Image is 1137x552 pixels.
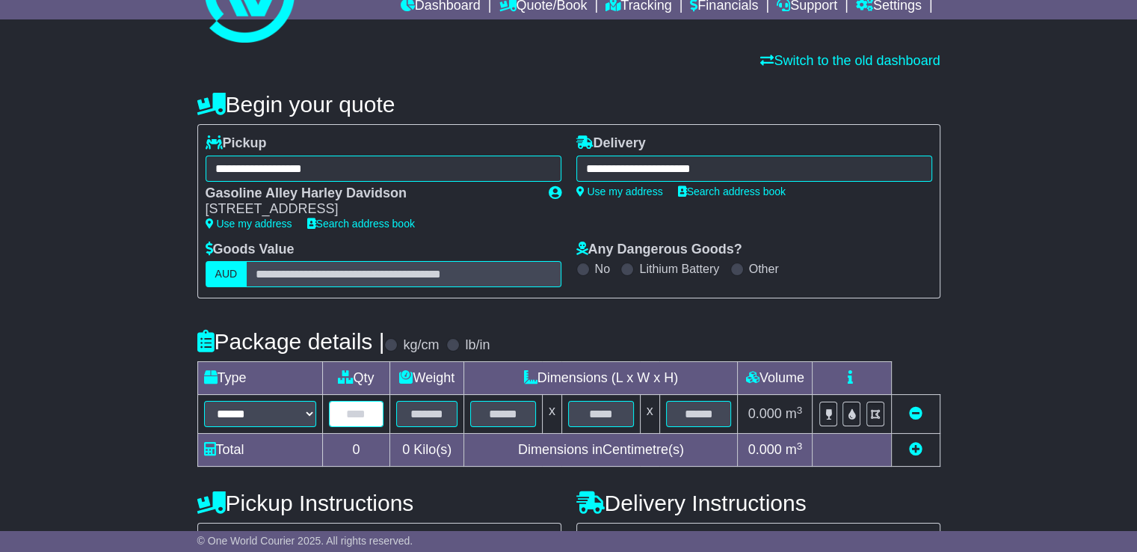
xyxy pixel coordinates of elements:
[197,362,322,395] td: Type
[197,434,322,467] td: Total
[748,406,782,421] span: 0.000
[738,362,813,395] td: Volume
[465,337,490,354] label: lb/in
[542,395,561,434] td: x
[322,434,390,467] td: 0
[576,491,940,515] h4: Delivery Instructions
[206,218,292,230] a: Use my address
[749,262,779,276] label: Other
[576,135,646,152] label: Delivery
[322,362,390,395] td: Qty
[464,362,738,395] td: Dimensions (L x W x H)
[797,441,803,452] sup: 3
[909,442,922,457] a: Add new item
[206,135,267,152] label: Pickup
[403,337,439,354] label: kg/cm
[576,242,742,258] label: Any Dangerous Goods?
[206,242,295,258] label: Goods Value
[206,185,534,202] div: Gasoline Alley Harley Davidson
[760,53,940,68] a: Switch to the old dashboard
[797,405,803,416] sup: 3
[197,491,561,515] h4: Pickup Instructions
[464,434,738,467] td: Dimensions in Centimetre(s)
[206,201,534,218] div: [STREET_ADDRESS]
[639,262,719,276] label: Lithium Battery
[197,535,413,547] span: © One World Courier 2025. All rights reserved.
[390,434,464,467] td: Kilo(s)
[206,261,247,287] label: AUD
[595,262,610,276] label: No
[307,218,415,230] a: Search address book
[748,442,782,457] span: 0.000
[390,362,464,395] td: Weight
[197,329,385,354] h4: Package details |
[576,185,663,197] a: Use my address
[678,185,786,197] a: Search address book
[786,442,803,457] span: m
[909,406,922,421] a: Remove this item
[402,442,410,457] span: 0
[640,395,659,434] td: x
[197,92,940,117] h4: Begin your quote
[786,406,803,421] span: m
